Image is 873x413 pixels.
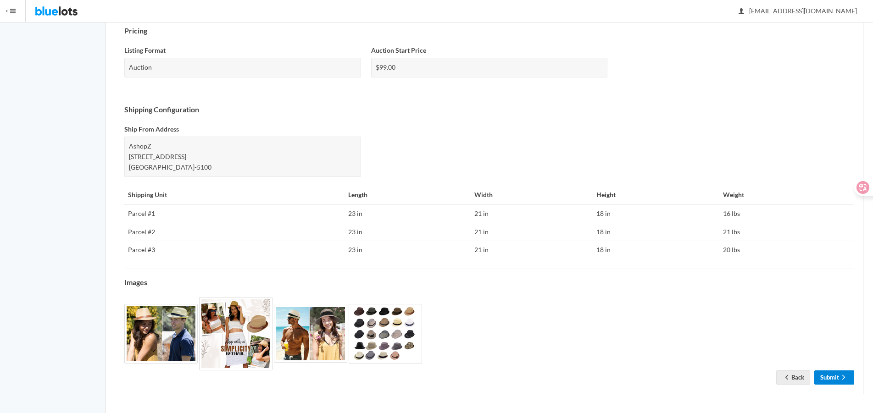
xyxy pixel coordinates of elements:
[124,304,198,363] img: d54fabfe-d1bc-4ece-8d89-53ef8f118954-1696832981.jpg
[124,45,166,56] label: Listing Format
[274,305,347,363] img: 29bea004-5600-4449-b601-5ad2190b7207-1696832983.jpg
[593,241,719,259] td: 18 in
[124,124,179,135] label: Ship From Address
[345,223,471,241] td: 23 in
[371,58,608,77] div: $99.00
[124,27,854,35] h4: Pricing
[719,204,854,223] td: 16 lbs
[371,45,426,56] label: Auction Start Price
[719,186,854,204] th: Weight
[593,204,719,223] td: 18 in
[782,374,791,382] ion-icon: arrow back
[345,186,471,204] th: Length
[199,297,272,370] img: 026808c1-0739-4b53-b4fd-2a18b1c033b0-1696832982.jpg
[737,7,746,16] ion-icon: person
[719,223,854,241] td: 21 lbs
[345,241,471,259] td: 23 in
[471,223,593,241] td: 21 in
[124,58,361,77] div: Auction
[839,374,848,382] ion-icon: arrow forward
[124,204,345,223] td: Parcel #1
[124,223,345,241] td: Parcel #2
[345,204,471,223] td: 23 in
[593,186,719,204] th: Height
[124,137,361,177] div: AshopZ [STREET_ADDRESS] [GEOGRAPHIC_DATA]-5100
[719,241,854,259] td: 20 lbs
[124,241,345,259] td: Parcel #3
[349,304,422,363] img: 2c71e02e-d116-41ca-94d3-bfc3fff97ec0-1696832984.jpg
[124,186,345,204] th: Shipping Unit
[471,204,593,223] td: 21 in
[814,370,854,385] a: Submitarrow forward
[471,241,593,259] td: 21 in
[776,370,810,385] a: arrow backBack
[124,278,854,286] h4: Images
[471,186,593,204] th: Width
[739,7,857,15] span: [EMAIL_ADDRESS][DOMAIN_NAME]
[593,223,719,241] td: 18 in
[124,105,854,114] h4: Shipping Configuration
